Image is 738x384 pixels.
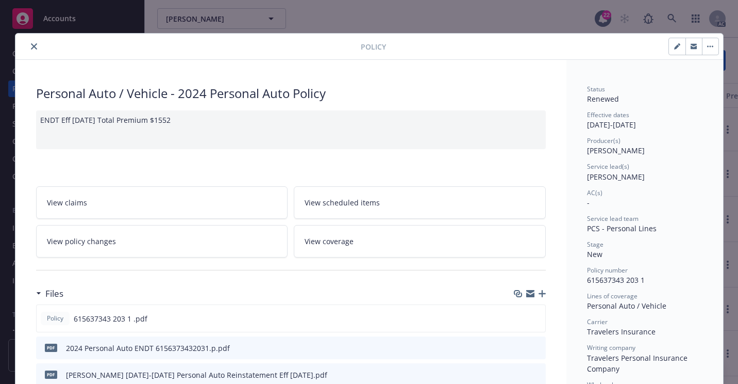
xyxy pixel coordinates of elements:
span: Service lead team [587,214,639,223]
div: 2024 Personal Auto ENDT 6156373432031.p.pdf [66,343,230,354]
span: Status [587,85,605,93]
button: download file [516,343,524,354]
span: Writing company [587,343,635,352]
span: View policy changes [47,236,116,247]
span: Producer(s) [587,136,620,145]
h3: Files [45,287,63,300]
span: 615637343 203 1 .pdf [74,313,147,324]
span: pdf [45,371,57,378]
a: View policy changes [36,225,288,258]
span: pdf [45,344,57,351]
span: View scheduled items [305,197,380,208]
span: 615637343 203 1 [587,275,645,285]
button: download file [516,370,524,380]
span: [PERSON_NAME] [587,172,645,182]
span: Policy [45,314,65,323]
a: View coverage [294,225,546,258]
span: New [587,249,602,259]
span: - [587,198,590,207]
button: download file [515,313,524,324]
button: close [28,40,40,53]
span: View coverage [305,236,354,247]
div: Personal Auto / Vehicle [587,300,702,311]
div: Files [36,287,63,300]
span: Travelers Insurance [587,327,656,337]
span: Lines of coverage [587,292,638,300]
span: Effective dates [587,110,629,119]
a: View claims [36,186,288,219]
span: Carrier [587,317,608,326]
span: Renewed [587,94,619,104]
span: AC(s) [587,188,602,197]
span: Policy number [587,266,628,275]
a: View scheduled items [294,186,546,219]
span: [PERSON_NAME] [587,146,645,155]
button: preview file [532,370,542,380]
span: Travelers Personal Insurance Company [587,353,690,374]
div: [PERSON_NAME] [DATE]-[DATE] Personal Auto Reinstatement Eff [DATE].pdf [66,370,327,380]
span: PCS - Personal Lines [587,223,657,233]
span: Stage [587,240,603,249]
button: preview file [532,313,541,324]
div: Personal Auto / Vehicle - 2024 Personal Auto Policy [36,85,546,102]
div: [DATE] - [DATE] [587,110,702,130]
button: preview file [532,343,542,354]
div: ENDT Eff [DATE] Total Premium $1552 [36,110,546,149]
span: Policy [361,41,386,52]
span: View claims [47,197,87,208]
span: Service lead(s) [587,162,629,171]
